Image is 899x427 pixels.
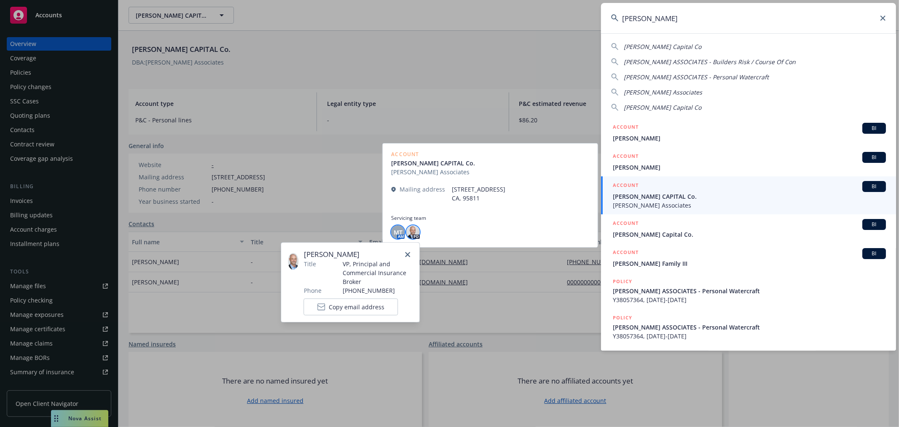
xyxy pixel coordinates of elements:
[613,152,639,162] h5: ACCOUNT
[601,3,896,33] input: Search...
[624,58,796,66] span: [PERSON_NAME] ASSOCIATES - Builders Risk / Course Of Con
[624,73,769,81] span: [PERSON_NAME] ASSOCIATES - Personal Watercraft
[624,103,701,111] span: [PERSON_NAME] Capital Co
[613,201,886,210] span: [PERSON_NAME] Associates
[601,243,896,273] a: ACCOUNTBI[PERSON_NAME] Family III
[613,313,632,322] h5: POLICY
[624,43,701,51] span: [PERSON_NAME] Capital Co
[601,214,896,243] a: ACCOUNTBI[PERSON_NAME] Capital Co.
[343,286,413,295] span: [PHONE_NUMBER]
[601,147,896,176] a: ACCOUNTBI[PERSON_NAME]
[613,181,639,191] h5: ACCOUNT
[613,295,886,304] span: Y38057364, [DATE]-[DATE]
[613,323,886,332] span: [PERSON_NAME] ASSOCIATES - Personal Watercraft
[329,303,384,311] span: Copy email address
[613,192,886,201] span: [PERSON_NAME] CAPITAL Co.
[613,248,639,258] h5: ACCOUNT
[613,286,886,295] span: [PERSON_NAME] ASSOCIATES - Personal Watercraft
[601,309,896,345] a: POLICY[PERSON_NAME] ASSOCIATES - Personal WatercraftY38057364, [DATE]-[DATE]
[613,259,886,268] span: [PERSON_NAME] Family III
[613,219,639,229] h5: ACCOUNT
[288,253,298,270] img: employee photo
[613,123,639,133] h5: ACCOUNT
[613,332,886,341] span: Y38057364, [DATE]-[DATE]
[613,277,632,286] h5: POLICY
[403,249,413,259] a: close
[613,163,886,172] span: [PERSON_NAME]
[866,221,883,228] span: BI
[613,350,632,358] h5: POLICY
[601,176,896,214] a: ACCOUNTBI[PERSON_NAME] CAPITAL Co.[PERSON_NAME] Associates
[866,154,883,161] span: BI
[624,88,702,96] span: [PERSON_NAME] Associates
[304,286,322,295] span: Phone
[304,298,398,315] button: Copy email address
[304,249,413,259] span: [PERSON_NAME]
[866,183,883,190] span: BI
[304,259,316,268] span: Title
[343,259,413,286] span: VP, Principal and Commercial Insurance Broker
[866,250,883,257] span: BI
[601,345,896,381] a: POLICY
[613,230,886,239] span: [PERSON_NAME] Capital Co.
[601,273,896,309] a: POLICY[PERSON_NAME] ASSOCIATES - Personal WatercraftY38057364, [DATE]-[DATE]
[866,124,883,132] span: BI
[601,118,896,147] a: ACCOUNTBI[PERSON_NAME]
[613,134,886,143] span: [PERSON_NAME]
